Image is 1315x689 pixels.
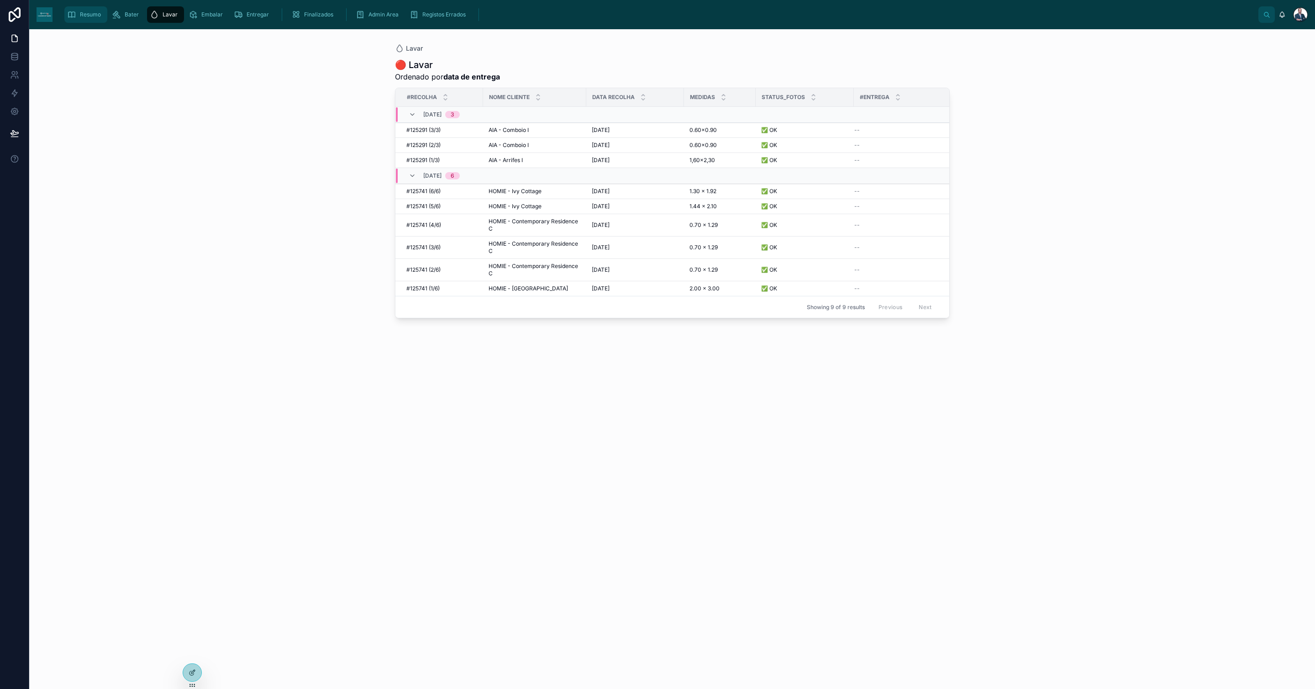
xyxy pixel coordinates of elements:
[406,203,478,210] a: #125741 (5/6)
[37,7,53,22] img: App logo
[761,244,777,251] span: ✅ OK
[489,240,581,255] a: HOMIE - Contemporary Residence C
[592,188,679,195] a: [DATE]
[406,285,440,292] span: #125741 (1/6)
[689,203,717,210] span: 1.44 x 2.10
[489,157,581,164] a: AIA - Arrifes I
[109,6,145,23] a: Bater
[406,126,478,134] a: #125291 (3/3)
[406,188,441,195] span: #125741 (6/6)
[761,157,777,164] span: ✅ OK
[353,6,405,23] a: Admin Area
[231,6,275,23] a: Entregar
[592,203,610,210] span: [DATE]
[592,157,679,164] a: [DATE]
[592,285,679,292] a: [DATE]
[689,221,750,229] a: 0.70 x 1.29
[489,94,530,101] span: Nome Cliente
[854,285,945,292] a: --
[689,285,720,292] span: 2.00 x 3.00
[592,188,610,195] span: [DATE]
[689,221,718,229] span: 0.70 x 1.29
[592,126,679,134] a: [DATE]
[689,203,750,210] a: 1.44 x 2.10
[489,188,542,195] span: HOMIE - Ivy Cottage
[689,157,715,164] span: 1,60×2,30
[592,285,610,292] span: [DATE]
[761,266,777,273] span: ✅ OK
[762,94,805,101] span: Status_Fotos
[689,126,750,134] a: 0.60x0.90
[406,44,423,53] span: Lavar
[761,188,777,195] span: ✅ OK
[407,6,472,23] a: Registos Errados
[406,157,478,164] a: #125291 (1/3)
[761,221,777,229] span: ✅ OK
[689,142,717,149] span: 0.60x0.90
[592,244,679,251] a: [DATE]
[689,244,750,251] a: 0.70 x 1.29
[854,244,860,251] span: --
[592,142,679,149] a: [DATE]
[761,221,848,229] a: ✅ OK
[690,94,715,101] span: Medidas
[423,111,442,118] span: [DATE]
[592,221,679,229] a: [DATE]
[406,157,440,164] span: #125291 (1/3)
[854,157,945,164] a: --
[689,157,750,164] a: 1,60×2,30
[854,266,945,273] a: --
[592,266,610,273] span: [DATE]
[761,157,848,164] a: ✅ OK
[489,285,581,292] a: HOMIE - [GEOGRAPHIC_DATA]
[854,188,945,195] a: --
[489,218,581,232] a: HOMIE - Contemporary Residence C
[163,11,178,18] span: Lavar
[807,304,865,311] span: Showing 9 of 9 results
[395,58,500,71] h1: 🔴 Lavar
[406,126,441,134] span: #125291 (3/3)
[406,188,478,195] a: #125741 (6/6)
[761,285,848,292] a: ✅ OK
[761,203,848,210] a: ✅ OK
[489,188,581,195] a: HOMIE - Ivy Cottage
[592,244,610,251] span: [DATE]
[489,142,529,149] span: AIA - Comboio I
[761,126,848,134] a: ✅ OK
[592,266,679,273] a: [DATE]
[854,126,860,134] span: --
[406,285,478,292] a: #125741 (1/6)
[489,126,581,134] a: AIA - Comboio I
[854,285,860,292] span: --
[689,188,750,195] a: 1.30 x 1.92
[395,71,500,82] span: Ordenado por
[406,142,441,149] span: #125291 (2/3)
[289,6,340,23] a: Finalizados
[406,266,478,273] a: #125741 (2/6)
[854,221,860,229] span: --
[406,244,441,251] span: #125741 (3/6)
[60,5,1258,25] div: scrollable content
[761,142,777,149] span: ✅ OK
[423,172,442,179] span: [DATE]
[406,221,441,229] span: #125741 (4/6)
[689,285,750,292] a: 2.00 x 3.00
[489,203,581,210] a: HOMIE - Ivy Cottage
[592,126,610,134] span: [DATE]
[80,11,101,18] span: Resumo
[854,244,945,251] a: --
[147,6,184,23] a: Lavar
[854,221,945,229] a: --
[443,72,500,81] strong: data de entrega
[489,126,529,134] span: AIA - Comboio I
[489,263,581,277] a: HOMIE - Contemporary Residence C
[489,157,523,164] span: AIA - Arrifes I
[592,94,635,101] span: Data Recolha
[592,221,610,229] span: [DATE]
[854,266,860,273] span: --
[304,11,333,18] span: Finalizados
[406,221,478,229] a: #125741 (4/6)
